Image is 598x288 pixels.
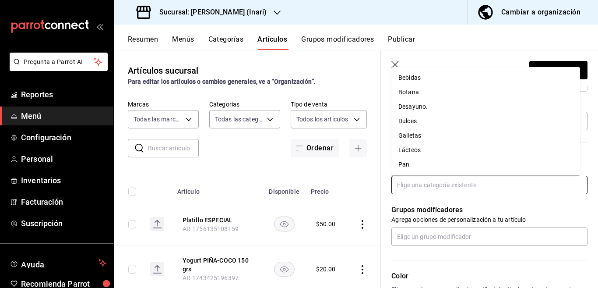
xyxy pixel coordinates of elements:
[128,101,199,107] label: Marcas
[391,85,580,100] li: Botana
[148,139,199,157] input: Buscar artículo
[391,143,580,157] li: Lácteos
[274,262,295,277] button: availability-product
[391,157,580,172] li: Pan
[128,78,316,85] strong: Para editar los artículos o cambios generales, ve a “Organización”.
[128,35,598,50] div: navigation tabs
[10,53,108,71] button: Pregunta a Parrot AI
[152,7,267,18] h3: Sucursal: [PERSON_NAME] (Inari)
[291,101,367,107] label: Tipo de venta
[501,6,580,18] div: Cambiar a organización
[21,89,106,100] span: Reportes
[316,265,336,274] div: $ 20.00
[391,176,587,194] input: Elige una categoría existente
[263,175,306,203] th: Disponible
[21,258,95,268] span: Ayuda
[306,175,347,203] th: Precio
[183,216,253,224] button: edit-product-location
[208,35,244,50] button: Categorías
[391,114,580,128] li: Dulces
[274,217,295,231] button: availability-product
[21,132,106,143] span: Configuración
[134,115,183,124] span: Todas las marcas, Sin marca
[21,174,106,186] span: Inventarios
[128,35,158,50] button: Resumen
[209,101,280,107] label: Categorías
[172,175,263,203] th: Artículo
[21,196,106,208] span: Facturación
[391,271,587,281] p: Color
[215,115,264,124] span: Todas las categorías, Sin categoría
[128,64,198,77] div: Artículos sucursal
[257,35,287,50] button: Artículos
[183,256,253,274] button: edit-product-location
[391,128,580,143] li: Galletas
[96,23,103,30] button: open_drawer_menu
[172,35,194,50] button: Menús
[391,205,587,215] p: Grupos modificadores
[358,265,367,274] button: actions
[391,228,587,246] input: Elige un grupo modificador
[391,71,580,85] li: Bebidas
[358,220,367,229] button: actions
[291,139,339,157] button: Ordenar
[21,217,106,229] span: Suscripción
[296,115,348,124] span: Todos los artículos
[391,215,587,224] p: Agrega opciones de personalización a tu artículo
[316,220,336,228] div: $ 50.00
[391,100,580,114] li: Desayuno.
[21,153,106,165] span: Personal
[183,274,239,281] span: AR-1743425196397
[6,64,108,73] a: Pregunta a Parrot AI
[24,57,94,67] span: Pregunta a Parrot AI
[21,110,106,122] span: Menú
[529,61,587,79] button: Guardar
[183,225,239,232] span: AR-1756135108159
[388,35,415,50] button: Publicar
[301,35,374,50] button: Grupos modificadores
